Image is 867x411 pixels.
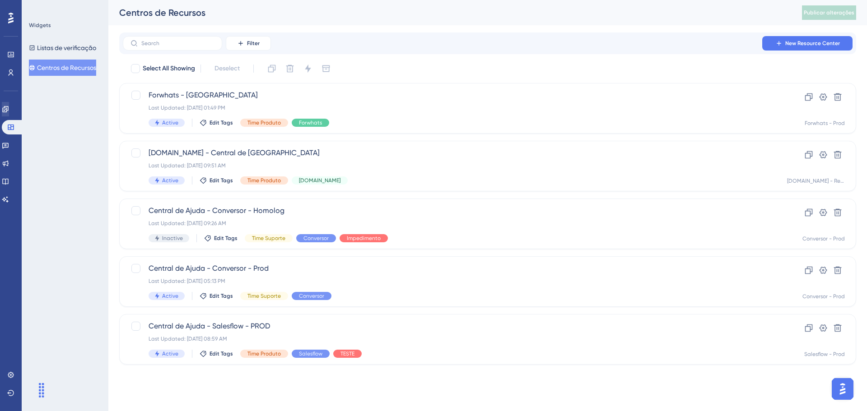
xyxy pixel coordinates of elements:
span: Edit Tags [214,235,238,242]
span: Edit Tags [210,350,233,357]
span: [DOMAIN_NAME] [299,177,340,184]
button: New Resource Center [762,36,853,51]
span: Conversor [303,235,329,242]
button: Centros de Recursos [29,60,96,76]
div: Conversor - Prod [802,293,845,300]
span: Forwhats - [GEOGRAPHIC_DATA] [149,90,755,101]
iframe: Iniciador do Assistente de IA do UserGuiding [829,375,856,402]
span: Edit Tags [210,292,233,300]
span: Active [162,292,178,300]
span: Central de Ajuda - Conversor - Homolog [149,205,755,216]
span: Forwhats [299,119,322,126]
span: Active [162,350,178,357]
span: Edit Tags [210,119,233,126]
div: Last Updated: [DATE] 05:13 PM [149,277,755,285]
font: Centros de Recursos [37,64,96,71]
button: Publicar alterações [802,5,856,20]
span: Time Produto [247,177,281,184]
div: Forwhats - Prod [805,120,845,127]
font: Centros de Recursos [119,7,205,18]
button: Edit Tags [200,119,233,126]
span: Time Suporte [247,292,281,300]
div: Last Updated: [DATE] 01:49 PM [149,104,755,111]
button: Edit Tags [204,235,238,242]
input: Search [141,40,214,46]
span: Conversor [299,292,324,300]
button: Listas de verificação [29,40,96,56]
div: [DOMAIN_NAME] - Release [787,177,845,185]
span: Filter [247,40,260,47]
span: Salesflow [299,350,322,357]
div: Last Updated: [DATE] 09:26 AM [149,220,755,227]
span: TESTE [340,350,354,357]
div: Last Updated: [DATE] 08:59 AM [149,335,755,342]
span: Active [162,119,178,126]
span: Inactive [162,235,183,242]
div: Last Updated: [DATE] 09:51 AM [149,162,755,169]
div: Salesflow - Prod [804,351,845,358]
font: Publicar alterações [804,9,854,16]
span: Deselect [214,63,240,74]
font: Widgets [29,22,51,28]
span: Active [162,177,178,184]
div: Conversor - Prod [802,235,845,242]
button: Deselect [206,60,248,77]
button: Edit Tags [200,350,233,357]
button: Edit Tags [200,177,233,184]
span: Time Suporte [252,235,285,242]
span: Select All Showing [143,63,195,74]
span: Central de Ajuda - Salesflow - PROD [149,321,755,332]
span: [DOMAIN_NAME] - Central de [GEOGRAPHIC_DATA] [149,148,755,158]
font: Listas de verificação [37,44,96,51]
button: Edit Tags [200,292,233,300]
div: Arrastar [34,377,49,404]
span: Edit Tags [210,177,233,184]
span: New Resource Center [785,40,840,47]
span: Time Produto [247,119,281,126]
span: Central de Ajuda - Conversor - Prod [149,263,755,274]
button: Filter [226,36,271,51]
span: Impedimento [347,235,381,242]
span: Time Produto [247,350,281,357]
